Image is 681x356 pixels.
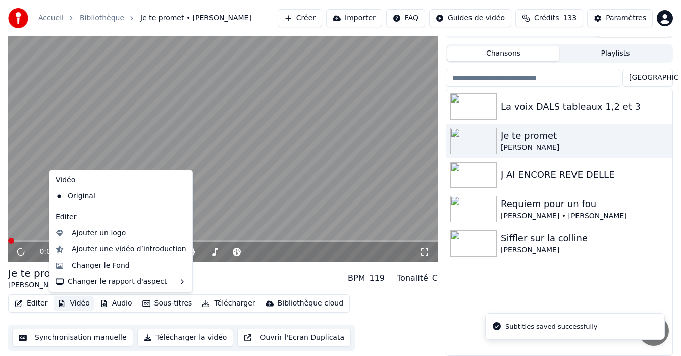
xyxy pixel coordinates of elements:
span: Je te promet • [PERSON_NAME] [140,13,251,23]
button: Audio [96,296,136,311]
button: Importer [326,9,382,27]
div: 119 [369,272,385,284]
button: Chansons [447,46,559,61]
div: Tonalité [397,272,428,284]
div: [PERSON_NAME] [501,143,668,153]
span: Crédits [534,13,559,23]
div: Subtitles saved successfully [505,322,597,332]
button: Télécharger la vidéo [137,329,234,347]
button: Ouvrir l'Ecran Duplicata [237,329,351,347]
div: C [432,272,438,284]
div: Siffler sur la colline [501,231,668,245]
nav: breadcrumb [38,13,251,23]
div: [PERSON_NAME] [501,245,668,256]
div: Éditer [51,209,190,225]
button: Créer [278,9,322,27]
button: FAQ [386,9,425,27]
button: Paramètres [587,9,653,27]
div: Vidéo [51,172,190,188]
div: Original [51,188,175,205]
div: Ajouter un logo [72,228,126,238]
span: 133 [563,13,577,23]
a: Bibliothèque [80,13,124,23]
div: Je te promet [501,129,668,143]
div: La voix DALS tableaux 1,2 et 3 [501,99,668,114]
div: / [39,247,64,257]
div: J AI ENCORE REVE DELLE [501,168,668,182]
button: Playlists [559,46,671,61]
div: Requiem pour un fou [501,197,668,211]
span: 0:00 [39,247,55,257]
button: Éditer [11,296,51,311]
button: Crédits133 [515,9,583,27]
img: youka [8,8,28,28]
button: Sous-titres [138,296,196,311]
div: Changer le Fond [72,261,130,271]
button: Synchronisation manuelle [12,329,133,347]
div: Changer le rapport d'aspect [51,274,190,290]
div: Bibliothèque cloud [278,298,343,309]
div: Ajouter une vidéo d’introduction [72,244,186,255]
div: Je te promet [8,266,70,280]
div: [PERSON_NAME] • [PERSON_NAME] [501,211,668,221]
button: Télécharger [198,296,259,311]
button: Vidéo [54,296,93,311]
a: Accueil [38,13,64,23]
button: Guides de vidéo [429,9,511,27]
div: BPM [348,272,365,284]
div: [PERSON_NAME] [8,280,70,290]
div: Paramètres [606,13,646,23]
